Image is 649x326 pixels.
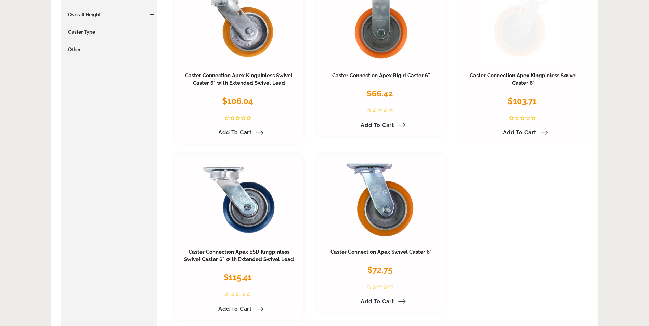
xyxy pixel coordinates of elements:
[330,249,432,255] a: Caster Connection Apex Swivel Caster 6"
[222,96,253,106] span: $106.04
[214,127,263,138] a: Add to Cart
[361,122,394,128] span: Add to Cart
[367,265,392,275] span: $72.75
[332,72,430,79] a: Caster Connection Apex Rigid Caster 6"
[65,46,154,53] h3: Other
[356,120,406,131] a: Add to Cart
[499,127,548,138] a: Add to Cart
[503,129,536,136] span: Add to Cart
[218,129,252,136] span: Add to Cart
[214,303,263,315] a: Add to Cart
[508,96,537,106] span: $103.71
[65,11,154,18] h3: Overall Height
[218,305,252,312] span: Add to Cart
[184,249,294,262] a: Caster Connection Apex ESD Kingpinless Swivel Caster 6" with Extended Swivel Lead
[356,296,406,308] a: Add to Cart
[223,272,252,282] span: $115.41
[470,72,577,86] a: Caster Connection Apex Kingpinless Swivel Caster 6"
[65,29,154,36] h3: Caster Type
[361,298,394,305] span: Add to Cart
[366,89,393,98] span: $66.42
[185,72,293,86] a: Caster Connection Apex Kingpinless Swivel Caster 6" with Extended Swivel Lead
